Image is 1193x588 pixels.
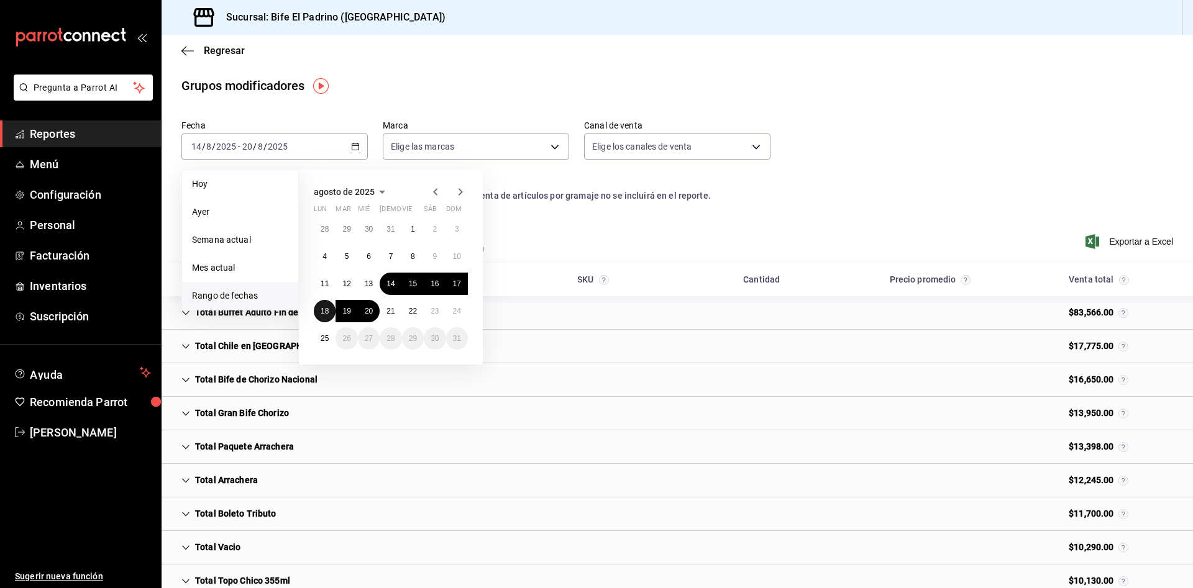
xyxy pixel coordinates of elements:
div: Cell [583,442,603,452]
abbr: 31 de julio de 2025 [386,225,395,233]
span: Elige las marcas [391,140,454,153]
abbr: 6 de agosto de 2025 [367,252,371,261]
div: Los artículos del listado no incluyen [181,189,1173,202]
h3: Sucursal: Bife El Padrino ([GEOGRAPHIC_DATA]) [216,10,446,25]
div: HeadCell [509,268,677,291]
svg: Los artículos y grupos modificadores se agruparán por SKU; se mostrará el primer creado. [599,275,609,285]
abbr: 23 de agosto de 2025 [431,307,439,315]
span: - [238,142,240,152]
div: Cell [920,543,940,553]
button: 31 de julio de 2025 [380,218,401,240]
abbr: 18 de agosto de 2025 [321,307,329,315]
abbr: 17 de agosto de 2025 [453,279,461,288]
abbr: 8 de agosto de 2025 [411,252,415,261]
abbr: 16 de agosto de 2025 [431,279,439,288]
div: Cell [1059,335,1138,358]
a: Pregunta a Parrot AI [9,90,153,103]
div: Cell [920,476,940,486]
input: -- [206,142,212,152]
span: Menú [30,156,151,173]
span: / [202,142,206,152]
abbr: 13 de agosto de 2025 [365,279,373,288]
abbr: 31 de agosto de 2025 [453,334,461,343]
div: Cell [1059,469,1138,492]
button: 30 de julio de 2025 [358,218,380,240]
abbr: 5 de agosto de 2025 [345,252,349,261]
div: Cell [1059,435,1138,458]
span: Hoy [192,178,288,191]
div: Cell [171,502,286,525]
abbr: 26 de agosto de 2025 [342,334,350,343]
input: -- [242,142,253,152]
abbr: 28 de agosto de 2025 [386,334,395,343]
button: 28 de agosto de 2025 [380,327,401,350]
div: Cell [920,509,940,519]
div: Row [162,397,1193,430]
button: 30 de agosto de 2025 [424,327,446,350]
label: Fecha [181,121,368,130]
button: 4 de agosto de 2025 [314,245,336,268]
div: Row [162,363,1193,397]
abbr: martes [336,205,350,218]
abbr: 29 de julio de 2025 [342,225,350,233]
abbr: 28 de julio de 2025 [321,225,329,233]
abbr: 10 de agosto de 2025 [453,252,461,261]
button: 17 de agosto de 2025 [446,273,468,295]
abbr: 11 de agosto de 2025 [321,279,329,288]
div: Row [162,497,1193,531]
button: 16 de agosto de 2025 [424,273,446,295]
button: 18 de agosto de 2025 [314,300,336,322]
span: Configuración [30,186,151,203]
svg: Venta total = venta de artículos + venta grupos modificadores [1118,341,1128,351]
span: Exportar a Excel [1088,234,1173,249]
span: Ayer [192,206,288,219]
svg: Venta total = venta de artículos + venta grupos modificadores [1118,409,1128,418]
div: Cell [583,375,603,385]
button: 9 de agosto de 2025 [424,245,446,268]
button: 25 de agosto de 2025 [314,327,336,350]
div: Cell [171,435,304,458]
button: agosto de 2025 [314,184,390,199]
div: Cell [752,576,772,586]
span: Regresar [204,45,245,57]
span: / [253,142,257,152]
button: 28 de julio de 2025 [314,218,336,240]
button: 31 de agosto de 2025 [446,327,468,350]
button: 21 de agosto de 2025 [380,300,401,322]
div: Cell [583,576,603,586]
div: HeadCell [846,268,1014,291]
div: Cell [920,375,940,385]
abbr: 4 de agosto de 2025 [322,252,327,261]
abbr: 7 de agosto de 2025 [389,252,393,261]
button: 3 de agosto de 2025 [446,218,468,240]
svg: Venta total = venta de artículos + venta grupos modificadores [1118,442,1128,452]
svg: Venta total = venta de artículos + venta grupos modificadores [1118,576,1128,586]
div: HeadCell [1015,268,1183,291]
button: 23 de agosto de 2025 [424,300,446,322]
span: / [212,142,216,152]
div: Cell [1059,402,1138,425]
abbr: 20 de agosto de 2025 [365,307,373,315]
abbr: 19 de agosto de 2025 [342,307,350,315]
div: Cell [583,509,603,519]
span: Recomienda Parrot [30,394,151,410]
abbr: jueves [380,205,453,218]
img: Tooltip marker [313,78,329,94]
div: Cell [583,476,603,486]
button: 13 de agosto de 2025 [358,273,380,295]
span: / [263,142,267,152]
div: Cell [171,469,268,492]
button: 20 de agosto de 2025 [358,300,380,322]
svg: Venta total = venta de artículos + venta grupos modificadores [1118,476,1128,486]
input: -- [191,142,202,152]
div: Grupos modificadores [181,76,305,95]
svg: Venta total = venta de artículos + venta grupos modificadores [1118,509,1128,519]
div: Head [162,263,1193,296]
span: Personal [30,217,151,233]
div: Cell [752,375,772,385]
button: 22 de agosto de 2025 [402,300,424,322]
button: 29 de julio de 2025 [336,218,357,240]
button: 19 de agosto de 2025 [336,300,357,322]
button: 15 de agosto de 2025 [402,273,424,295]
